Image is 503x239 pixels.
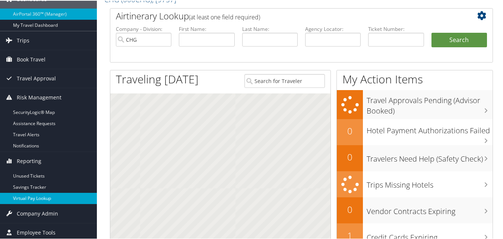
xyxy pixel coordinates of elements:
label: First Name: [179,25,234,32]
label: Last Name: [242,25,298,32]
h3: Trips Missing Hotels [367,175,493,189]
a: 0Travelers Need Help (Safety Check) [337,144,493,171]
h3: Hotel Payment Authorizations Failed [367,121,493,135]
span: Trips [17,31,29,49]
label: Company - Division: [116,25,171,32]
span: Book Travel [17,50,45,68]
h1: Traveling [DATE] [116,71,199,86]
h2: 0 [337,203,363,215]
span: Risk Management [17,87,61,106]
span: Travel Approval [17,68,56,87]
a: Travel Approvals Pending (Advisor Booked) [337,89,493,118]
span: Reporting [17,151,41,170]
span: Company Admin [17,204,58,222]
h2: 0 [337,124,363,137]
h3: Travelers Need Help (Safety Check) [367,149,493,163]
label: Agency Locator: [305,25,361,32]
a: 0Vendor Contracts Expiring [337,197,493,223]
h2: 0 [337,150,363,163]
label: Ticket Number: [368,25,424,32]
a: 0Hotel Payment Authorizations Failed [337,118,493,144]
input: Search for Traveler [244,73,325,87]
h3: Travel Approvals Pending (Advisor Booked) [367,91,493,115]
a: Trips Missing Hotels [337,171,493,197]
span: (at least one field required) [189,12,260,20]
h1: My Action Items [337,71,493,86]
h2: Airtinerary Lookup [116,9,455,22]
h3: Vendor Contracts Expiring [367,202,493,216]
button: Search [431,32,487,47]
